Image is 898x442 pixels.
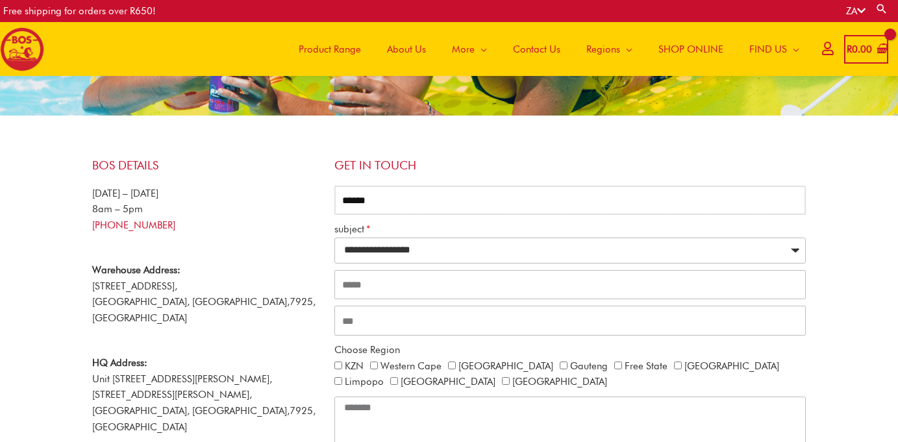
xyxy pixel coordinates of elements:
a: About Us [374,22,439,76]
span: More [452,30,475,69]
label: KZN [345,360,364,372]
span: [GEOGRAPHIC_DATA], [GEOGRAPHIC_DATA], [92,296,290,308]
span: 7925, [GEOGRAPHIC_DATA] [92,405,316,433]
a: View Shopping Cart, empty [844,35,888,64]
label: Limpopo [345,376,384,387]
span: FIND US [749,30,787,69]
a: [PHONE_NUMBER] [92,219,175,231]
span: [STREET_ADDRESS], [92,280,177,292]
span: [STREET_ADDRESS][PERSON_NAME], [92,389,252,400]
span: About Us [387,30,426,69]
label: Choose Region [334,342,400,358]
h4: BOS Details [92,158,321,173]
span: Product Range [299,30,361,69]
label: [GEOGRAPHIC_DATA] [512,376,607,387]
a: More [439,22,500,76]
nav: Site Navigation [276,22,812,76]
a: Product Range [286,22,374,76]
a: Search button [875,3,888,15]
span: Contact Us [513,30,560,69]
a: Contact Us [500,22,573,76]
span: 8am – 5pm [92,203,143,215]
a: SHOP ONLINE [645,22,736,76]
label: Free State [625,360,667,372]
label: Western Cape [380,360,442,372]
strong: HQ Address: [92,357,147,369]
span: Regions [586,30,620,69]
span: [GEOGRAPHIC_DATA], [GEOGRAPHIC_DATA], [92,405,290,417]
a: ZA [846,5,866,17]
label: [GEOGRAPHIC_DATA] [401,376,495,387]
label: Gauteng [570,360,608,372]
span: [DATE] – [DATE] [92,188,158,199]
label: [GEOGRAPHIC_DATA] [684,360,779,372]
a: Regions [573,22,645,76]
span: Unit [STREET_ADDRESS][PERSON_NAME], [92,357,272,385]
span: R [847,43,852,55]
label: [GEOGRAPHIC_DATA] [458,360,553,372]
strong: Warehouse Address: [92,264,181,276]
label: subject [334,221,370,238]
bdi: 0.00 [847,43,872,55]
h4: Get in touch [334,158,806,173]
span: SHOP ONLINE [658,30,723,69]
